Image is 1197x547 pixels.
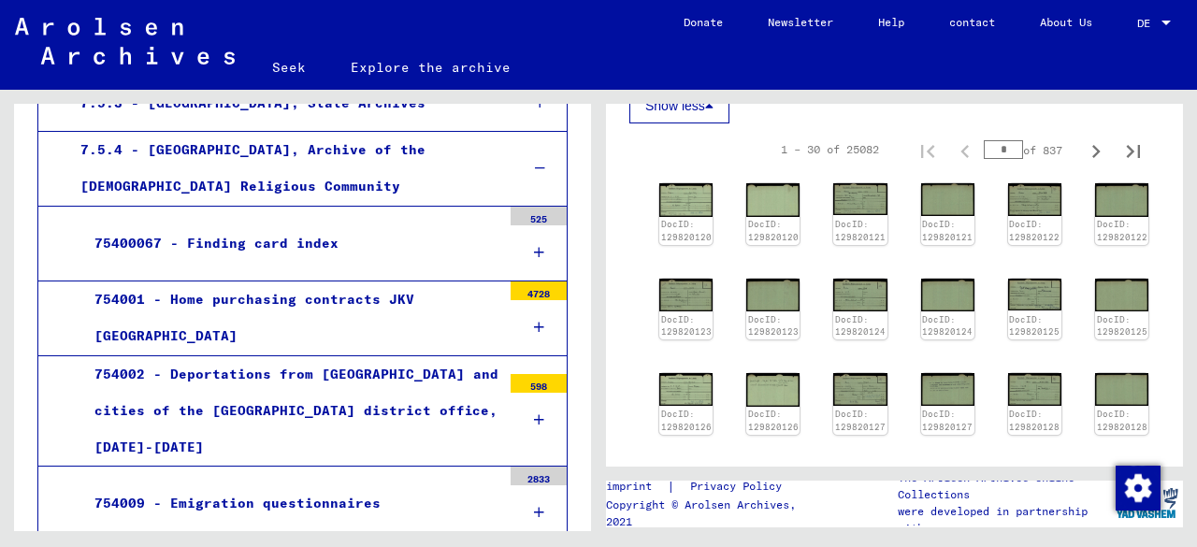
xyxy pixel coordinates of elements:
[1115,131,1152,168] button: Last page
[898,504,1088,535] font: were developed in partnership with
[1095,373,1148,406] img: 002.jpg
[781,142,879,156] font: 1 – 30 of 25082
[527,473,550,485] font: 2833
[909,131,946,168] button: First page
[833,183,887,215] img: 001.jpg
[833,279,887,311] img: 001.jpg
[1009,219,1060,242] a: DocID: 129820122
[659,373,713,406] img: 001.jpg
[606,479,652,493] font: imprint
[659,279,713,311] img: 001.jpg
[949,15,995,29] font: contact
[80,141,425,194] font: 7.5.4 - [GEOGRAPHIC_DATA], Archive of the [DEMOGRAPHIC_DATA] Religious Community
[1040,15,1092,29] font: About Us
[94,366,498,455] font: 754002 - Deportations from [GEOGRAPHIC_DATA] and cities of the [GEOGRAPHIC_DATA] district office,...
[690,479,782,493] font: Privacy Policy
[661,314,712,338] a: DocID: 129820123
[878,15,904,29] font: Help
[1097,314,1147,338] a: DocID: 129820125
[328,45,533,90] a: Explore the archive
[530,381,547,393] font: 598
[1116,466,1161,511] img: Change consent
[606,497,796,528] font: Copyright © Arolsen Archives, 2021
[1009,409,1060,432] a: DocID: 129820128
[250,45,328,90] a: Seek
[746,183,800,216] img: 002.jpg
[921,279,974,311] img: 002.jpg
[833,373,887,406] img: 001.jpg
[748,409,799,432] a: DocID: 129820126
[1097,409,1147,432] a: DocID: 129820128
[661,219,712,242] a: DocID: 129820120
[835,314,886,338] a: DocID: 129820124
[1095,183,1148,216] img: 002.jpg
[946,131,984,168] button: Previous page
[1137,16,1150,30] font: DE
[94,291,414,344] font: 754001 - Home purchasing contracts JKV [GEOGRAPHIC_DATA]
[1008,183,1061,216] img: 001.jpg
[922,314,973,338] a: DocID: 129820124
[921,373,974,406] img: 002.jpg
[1008,373,1061,406] img: 001.jpg
[661,409,712,432] a: DocID: 129820126
[1097,219,1147,242] a: DocID: 129820122
[922,219,973,242] a: DocID: 129820121
[1009,314,1060,338] a: DocID: 129820125
[527,288,550,300] font: 4728
[530,213,547,225] font: 525
[748,219,799,242] a: DocID: 129820120
[835,219,886,242] a: DocID: 129820121
[748,314,799,338] a: DocID: 129820123
[629,88,729,123] button: Show less
[94,235,339,252] font: 75400067 - Finding card index
[351,59,511,76] font: Explore the archive
[746,279,800,311] img: 002.jpg
[1077,131,1115,168] button: Next page
[922,409,973,432] a: DocID: 129820127
[272,59,306,76] font: Seek
[1023,143,1062,157] font: of 837
[15,18,235,65] img: Arolsen_neg.svg
[80,94,425,111] font: 7.5.3 - [GEOGRAPHIC_DATA], State Archives
[675,477,804,497] a: Privacy Policy
[645,98,705,113] font: Show less
[921,183,974,215] img: 002.jpg
[1112,480,1182,526] img: yv_logo.png
[94,495,381,511] font: 754009 - Emigration questionnaires
[835,409,886,432] a: DocID: 129820127
[606,477,667,497] a: imprint
[746,373,800,406] img: 002.jpg
[1095,279,1148,311] img: 002.jpg
[684,15,723,29] font: Donate
[1008,279,1061,310] img: 001.jpg
[659,183,713,216] img: 001.jpg
[667,478,675,495] font: |
[768,15,833,29] font: Newsletter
